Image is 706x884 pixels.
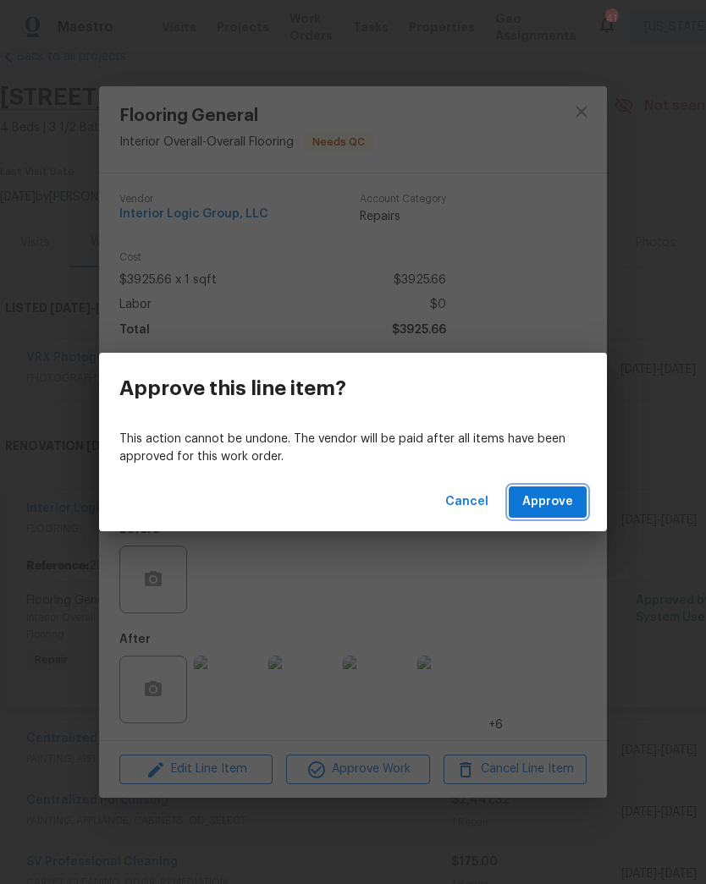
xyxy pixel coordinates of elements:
p: This action cannot be undone. The vendor will be paid after all items have been approved for this... [119,431,587,466]
button: Cancel [438,486,495,518]
span: Cancel [445,491,488,513]
span: Approve [522,491,573,513]
h3: Approve this line item? [119,376,346,400]
button: Approve [509,486,587,518]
